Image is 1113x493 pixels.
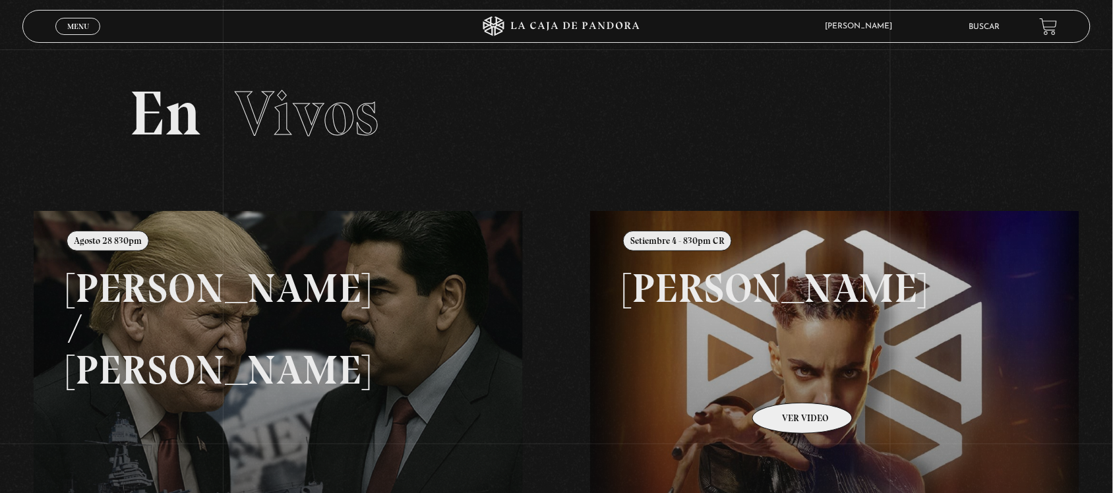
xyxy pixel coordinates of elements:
a: View your shopping cart [1040,17,1058,35]
h2: En [129,82,984,145]
span: Menu [67,22,89,30]
span: Cerrar [63,34,94,43]
span: [PERSON_NAME] [819,22,906,30]
a: Buscar [969,23,1000,31]
span: Vivos [235,76,378,151]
